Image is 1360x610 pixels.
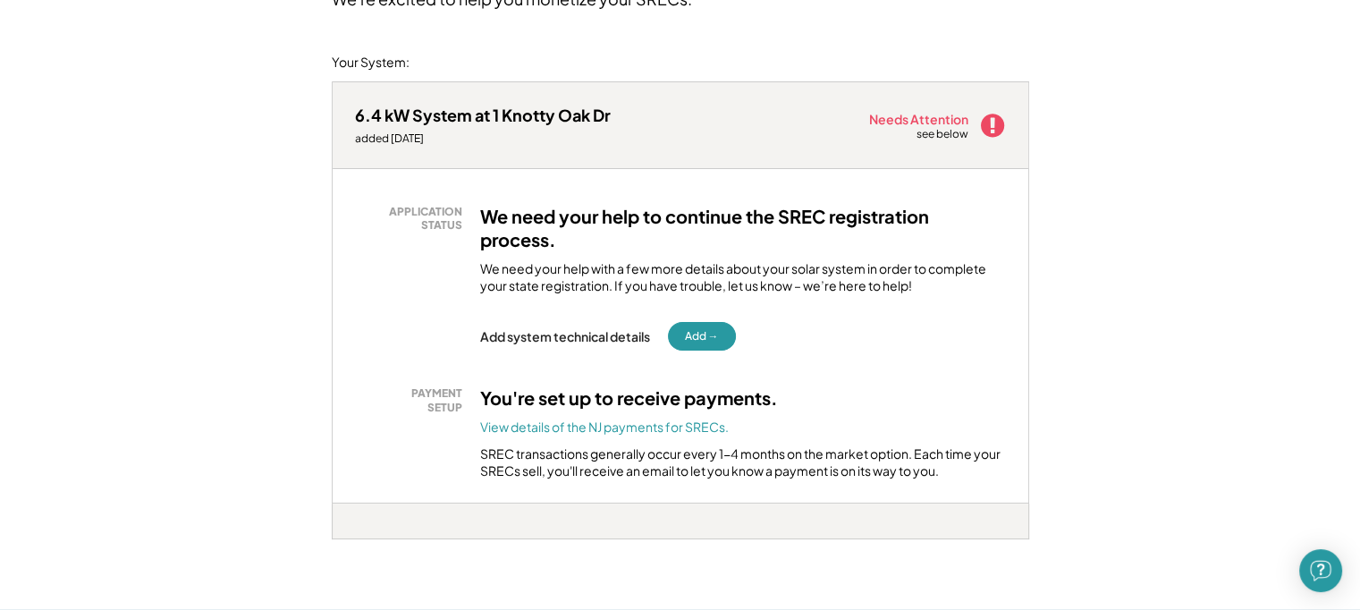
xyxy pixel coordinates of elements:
[355,105,611,125] div: 6.4 kW System at 1 Knotty Oak Dr
[355,131,611,146] div: added [DATE]
[480,445,1006,480] div: SREC transactions generally occur every 1-4 months on the market option. Each time your SRECs sel...
[480,328,650,344] div: Add system technical details
[480,419,729,435] a: View details of the NJ payments for SRECs.
[668,322,736,351] button: Add →
[332,539,392,546] div: edxh990v - NJ SuSI Resi
[332,54,410,72] div: Your System:
[917,127,970,142] div: see below
[364,205,462,233] div: APPLICATION STATUS
[869,113,970,125] div: Needs Attention
[364,386,462,414] div: PAYMENT SETUP
[480,386,778,410] h3: You're set up to receive payments.
[480,260,1006,295] div: We need your help with a few more details about your solar system in order to complete your state...
[480,205,1006,251] h3: We need your help to continue the SREC registration process.
[1299,549,1342,592] div: Open Intercom Messenger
